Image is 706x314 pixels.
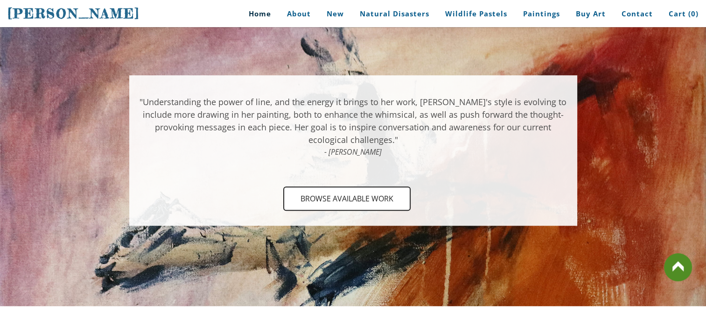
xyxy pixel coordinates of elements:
span: [PERSON_NAME] [7,6,140,21]
a: [PERSON_NAME] [7,5,140,22]
a: New [320,3,351,24]
span: Browse Available Work [284,187,410,210]
font: ​"Understanding the power of line, and the energy it brings to her work, [PERSON_NAME]'s style is... [140,96,566,145]
em: - [PERSON_NAME] [324,147,382,157]
a: About [280,3,318,24]
a: Home [235,3,278,24]
a: Buy Art [569,3,613,24]
a: Paintings [516,3,567,24]
a: Browse Available Work [283,186,411,211]
a: Contact [615,3,660,24]
a: Wildlife Pastels [438,3,514,24]
span: 0 [691,9,696,18]
a: Cart (0) [662,3,699,24]
a: Natural Disasters [353,3,436,24]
